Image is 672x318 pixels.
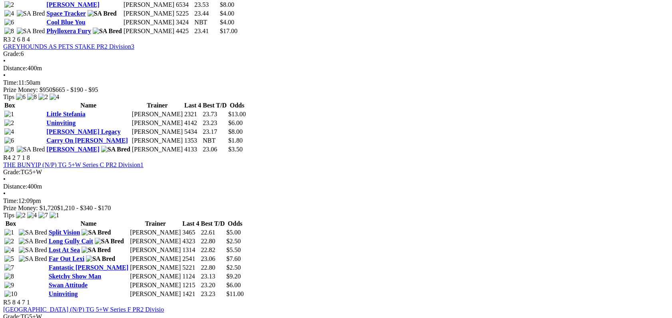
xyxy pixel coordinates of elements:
span: Tips [3,93,14,100]
img: SA Bred [82,229,111,236]
td: 4133 [184,145,201,153]
img: SA Bred [82,246,111,254]
td: [PERSON_NAME] [123,10,175,18]
img: SA Bred [17,10,45,17]
span: $11.00 [226,290,243,297]
img: SA Bred [19,238,47,245]
a: [PERSON_NAME] [46,1,99,8]
span: • [3,190,6,197]
td: 23.53 [194,1,219,9]
img: 4 [50,93,59,101]
span: $17.00 [220,28,237,34]
img: 8 [27,93,37,101]
img: 4 [4,128,14,135]
span: $3.50 [228,146,243,153]
div: 12:09pm [3,197,669,205]
td: [PERSON_NAME] [132,145,183,153]
td: 1421 [182,290,199,298]
span: Distance: [3,183,27,190]
span: • [3,72,6,79]
div: 400m [3,183,669,190]
span: $4.00 [220,10,234,17]
td: 22.82 [201,246,225,254]
span: $6.00 [226,282,241,288]
th: Last 4 [184,101,201,109]
img: 2 [16,212,26,219]
a: Fantastic [PERSON_NAME] [49,264,129,271]
a: Little Stefania [46,111,85,117]
a: Uninviting [49,290,78,297]
span: $8.00 [228,128,243,135]
td: [PERSON_NAME] [123,1,175,9]
img: 10 [4,290,17,298]
td: 3424 [175,18,193,26]
th: Odds [226,220,244,228]
span: R3 [3,36,11,43]
td: 1314 [182,246,199,254]
a: Split Vision [49,229,80,236]
span: R5 [3,299,11,306]
td: [PERSON_NAME] [130,281,181,289]
span: • [3,176,6,183]
th: Trainer [130,220,181,228]
a: Space Tracker [46,10,86,17]
td: NBT [202,137,227,145]
td: 22.80 [201,264,225,272]
td: 5225 [175,10,193,18]
td: [PERSON_NAME] [130,272,181,280]
td: [PERSON_NAME] [132,110,183,118]
img: SA Bred [101,146,130,153]
th: Best T/D [201,220,225,228]
a: Cool Blue You [46,19,85,26]
img: 1 [4,111,14,118]
img: 2 [4,238,14,245]
span: Box [4,102,15,109]
td: 4425 [175,27,193,35]
td: [PERSON_NAME] [123,18,175,26]
a: THE BUNYIP (N/P) TG 5+W Series C PR2 Division1 [3,161,144,168]
a: Far Out Lexi [49,255,84,262]
div: 6 [3,50,669,58]
a: [PERSON_NAME] Legacy [46,128,120,135]
td: NBT [194,18,219,26]
span: $665 - $190 - $95 [52,86,98,93]
th: Trainer [132,101,183,109]
img: 4 [4,246,14,254]
span: Tips [3,212,14,219]
span: Grade: [3,169,21,175]
span: $4.00 [220,19,234,26]
img: SA Bred [86,255,115,262]
img: 4 [27,212,37,219]
span: $2.50 [226,238,241,244]
td: 5434 [184,128,201,136]
td: 23.23 [201,290,225,298]
img: 4 [4,10,14,17]
span: $9.20 [226,273,241,280]
td: [PERSON_NAME] [130,229,181,237]
th: Name [46,101,131,109]
td: 1124 [182,272,199,280]
td: 23.23 [202,119,227,127]
div: Prize Money: $950 [3,86,669,93]
span: $1,210 - $340 - $170 [57,205,111,211]
img: SA Bred [88,10,117,17]
div: TG5+W [3,169,669,176]
div: 400m [3,65,669,72]
th: Name [48,220,129,228]
td: 6534 [175,1,193,9]
td: 23.44 [194,10,219,18]
span: $2.50 [226,264,241,271]
img: 8 [4,28,14,35]
span: Time: [3,197,18,204]
span: $6.00 [228,119,243,126]
a: Carry On [PERSON_NAME] [46,137,128,144]
td: [PERSON_NAME] [130,237,181,245]
td: [PERSON_NAME] [132,128,183,136]
a: GREYHOUNDS AS PETS STAKE PR2 Division3 [3,43,134,50]
td: 1353 [184,137,201,145]
img: SA Bred [19,255,47,262]
a: Lost At Sea [49,246,80,253]
span: $8.00 [220,1,234,8]
td: 1215 [182,281,199,289]
span: $5.00 [226,229,241,236]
